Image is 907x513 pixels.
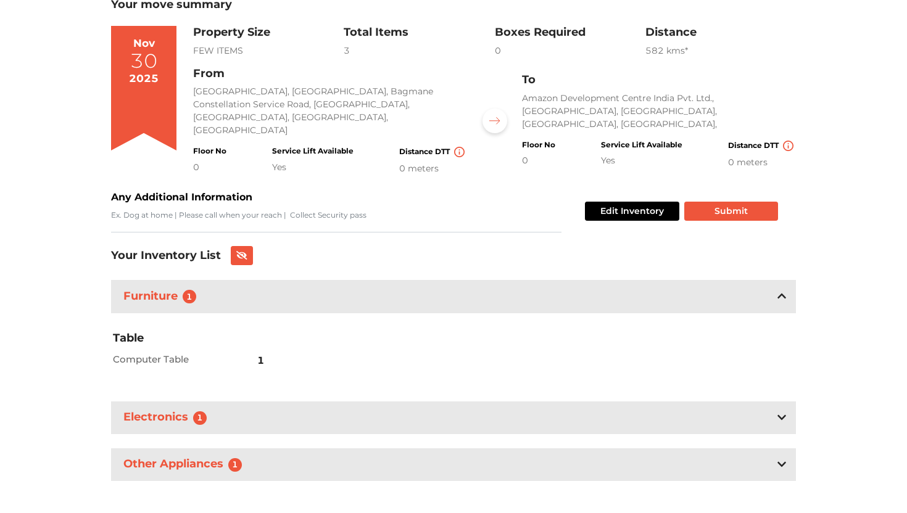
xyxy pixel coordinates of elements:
[344,26,494,39] h3: Total Items
[645,44,796,57] div: 582 km s*
[193,44,344,57] div: FEW ITEMS
[645,26,796,39] h3: Distance
[193,411,207,425] span: 1
[601,141,682,149] h4: Service Lift Available
[121,455,249,474] h3: Other Appliances
[728,141,796,151] h4: Distance DTT
[495,44,645,57] div: 0
[113,331,267,346] h3: Table
[228,458,242,472] span: 1
[272,147,354,155] h4: Service Lift Available
[399,162,467,175] div: 0 meters
[344,44,494,57] div: 3
[193,161,226,174] div: 0
[522,92,796,131] p: Amazon Development Centre India Pvt. Ltd., [GEOGRAPHIC_DATA], [GEOGRAPHIC_DATA], [GEOGRAPHIC_DATA...
[522,73,796,87] h3: To
[728,156,796,169] div: 0 meters
[522,154,555,167] div: 0
[399,147,467,157] h4: Distance DTT
[183,290,196,303] span: 1
[113,354,228,365] h2: Computer Table
[193,67,467,81] h3: From
[585,202,679,221] button: Edit Inventory
[257,346,264,376] span: 1
[193,26,344,39] h3: Property Size
[272,161,354,174] div: Yes
[129,71,159,87] div: 2025
[130,51,157,71] div: 30
[121,287,204,306] h3: Furniture
[111,191,252,203] b: Any Additional Information
[121,408,214,427] h3: Electronics
[522,141,555,149] h4: Floor No
[111,249,221,263] h3: Your Inventory List
[133,36,155,52] div: Nov
[193,147,226,155] h4: Floor No
[193,85,467,137] p: [GEOGRAPHIC_DATA], [GEOGRAPHIC_DATA], Bagmane Constellation Service Road, [GEOGRAPHIC_DATA], [GEO...
[601,154,682,167] div: Yes
[495,26,645,39] h3: Boxes Required
[684,202,778,221] button: Submit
